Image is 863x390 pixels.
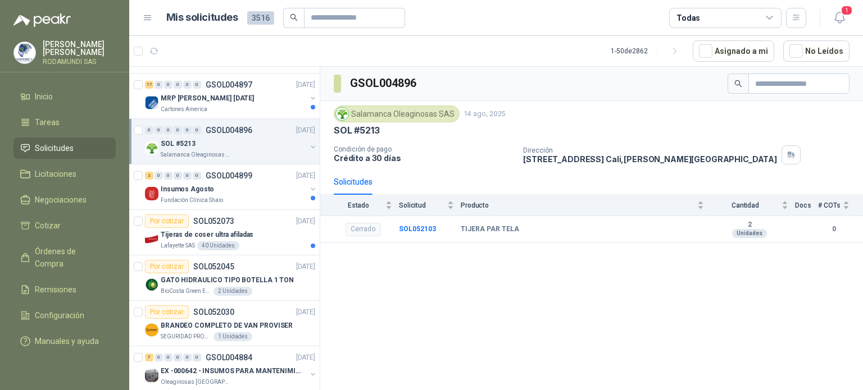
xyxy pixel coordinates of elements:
[13,241,116,274] a: Órdenes de Compra
[145,369,158,382] img: Company Logo
[155,81,163,89] div: 0
[783,40,850,62] button: No Leídos
[193,308,234,316] p: SOL052030
[145,351,317,387] a: 7 0 0 0 0 0 GSOL004884[DATE] Company LogoEX -000642 - INSUMOS PARA MANTENIMIENTO PREVENTIVOOleagi...
[818,195,863,215] th: # COTs
[296,261,315,272] p: [DATE]
[13,13,71,27] img: Logo peakr
[334,201,383,209] span: Estado
[296,352,315,363] p: [DATE]
[193,81,201,89] div: 0
[193,263,234,270] p: SOL052045
[296,80,315,90] p: [DATE]
[193,217,234,225] p: SOL052073
[35,168,76,180] span: Licitaciones
[164,126,172,134] div: 0
[161,139,196,149] p: SOL #5213
[161,184,214,195] p: Insumos Agosto
[734,80,742,88] span: search
[206,354,252,361] p: GSOL004884
[13,137,116,159] a: Solicitudes
[334,145,514,153] p: Condición de pago
[174,172,182,180] div: 0
[693,40,774,62] button: Asignado a mi
[145,141,158,155] img: Company Logo
[676,12,700,24] div: Todas
[183,126,192,134] div: 0
[296,307,315,318] p: [DATE]
[711,195,795,215] th: Cantidad
[183,81,192,89] div: 0
[161,230,253,240] p: Tijeras de coser ultra afiladas
[206,126,252,134] p: GSOL004896
[13,305,116,326] a: Configuración
[711,221,788,230] b: 2
[350,75,418,92] h3: GSOL004896
[13,189,116,210] a: Negociaciones
[145,187,158,200] img: Company Logo
[13,112,116,133] a: Tareas
[145,214,189,228] div: Por cotizar
[399,195,461,215] th: Solicitud
[13,279,116,300] a: Remisiones
[35,194,87,206] span: Negociaciones
[334,105,460,122] div: Salamanca Oleaginosas SAS
[193,354,201,361] div: 0
[166,10,238,26] h1: Mis solicitudes
[35,219,61,232] span: Cotizar
[145,323,158,337] img: Company Logo
[145,78,317,114] a: 17 0 0 0 0 0 GSOL004897[DATE] Company LogoMRP [PERSON_NAME] [DATE]Cartones America
[35,309,84,322] span: Configuración
[129,301,320,346] a: Por cotizarSOL052030[DATE] Company LogoBRANDEO COMPLETO DE VAN PROVISERSEGURIDAD PROVISER LTDA1 U...
[296,216,315,227] p: [DATE]
[523,154,777,164] p: [STREET_ADDRESS] Cali , [PERSON_NAME][GEOGRAPHIC_DATA]
[206,172,252,180] p: GSOL004899
[193,172,201,180] div: 0
[35,142,74,154] span: Solicitudes
[214,332,252,341] div: 1 Unidades
[611,42,684,60] div: 1 - 50 de 2862
[174,354,182,361] div: 0
[296,171,315,181] p: [DATE]
[461,225,519,234] b: TIJERA PAR TELA
[290,13,298,21] span: search
[129,255,320,301] a: Por cotizarSOL052045[DATE] Company LogoGATO HIDRAULICO TIPO BOTELLA 1 TONBioCosta Green Energy S....
[43,58,116,65] p: RODAMUNDI SAS
[145,278,158,291] img: Company Logo
[346,223,380,236] div: Cerrado
[161,275,294,286] p: GATO HIDRAULICO TIPO BOTELLA 1 TON
[523,146,777,154] p: Dirección
[296,125,315,136] p: [DATE]
[35,90,53,103] span: Inicio
[145,126,153,134] div: 0
[334,153,514,163] p: Crédito a 30 días
[161,378,231,387] p: Oleaginosas [GEOGRAPHIC_DATA][PERSON_NAME]
[35,335,99,347] span: Manuales y ayuda
[795,195,818,215] th: Docs
[461,195,711,215] th: Producto
[464,109,506,120] p: 14 ago, 2025
[818,224,850,235] b: 0
[161,241,195,250] p: Lafayette SAS
[13,163,116,185] a: Licitaciones
[732,229,767,238] div: Unidades
[161,332,211,341] p: SEGURIDAD PROVISER LTDA
[155,172,163,180] div: 0
[214,287,252,296] div: 2 Unidades
[145,354,153,361] div: 7
[399,225,436,233] a: SOL052103
[145,232,158,246] img: Company Logo
[164,354,172,361] div: 0
[320,195,399,215] th: Estado
[13,86,116,107] a: Inicio
[174,81,182,89] div: 0
[818,201,841,209] span: # COTs
[461,201,695,209] span: Producto
[145,169,317,205] a: 2 0 0 0 0 0 GSOL004899[DATE] Company LogoInsumos AgostoFundación Clínica Shaio
[35,283,76,296] span: Remisiones
[193,126,201,134] div: 0
[336,108,348,120] img: Company Logo
[35,116,60,129] span: Tareas
[247,11,274,25] span: 3516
